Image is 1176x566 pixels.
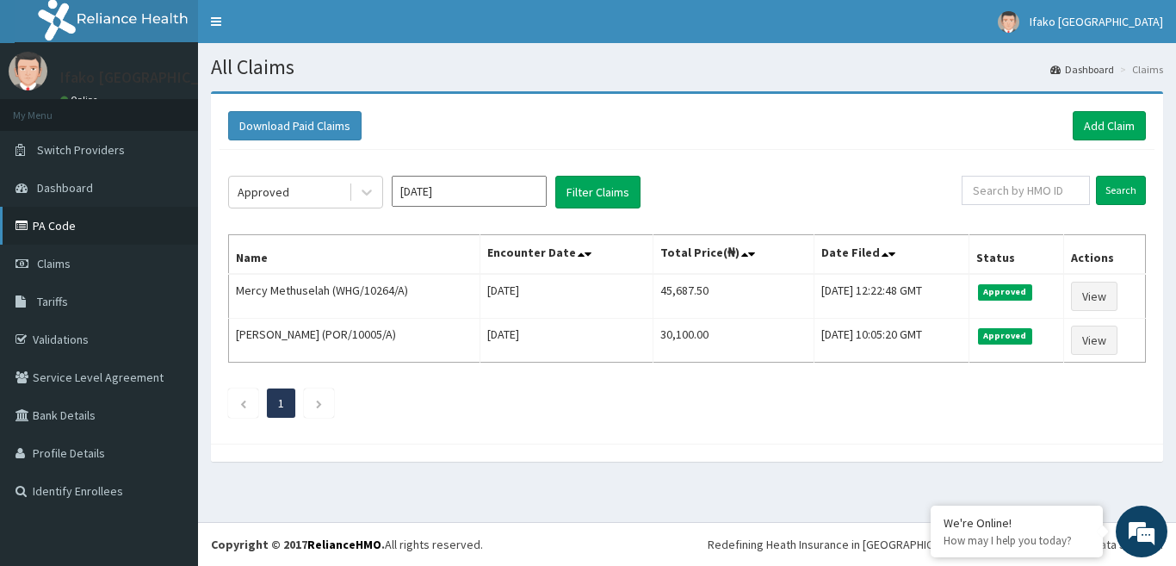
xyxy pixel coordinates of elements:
a: Dashboard [1050,62,1114,77]
a: Previous page [239,395,247,411]
th: Actions [1063,235,1145,275]
div: Redefining Heath Insurance in [GEOGRAPHIC_DATA] using Telemedicine and Data Science! [708,536,1163,553]
a: Next page [315,395,323,411]
img: User Image [998,11,1019,33]
input: Search by HMO ID [962,176,1090,205]
p: Ifako [GEOGRAPHIC_DATA] [60,70,240,85]
th: Name [229,235,480,275]
button: Download Paid Claims [228,111,362,140]
span: Approved [978,328,1032,344]
th: Total Price(₦) [653,235,814,275]
footer: All rights reserved. [198,522,1176,566]
a: View [1071,282,1117,311]
button: Filter Claims [555,176,641,208]
a: Page 1 is your current page [278,395,284,411]
span: Dashboard [37,180,93,196]
div: Approved [238,183,289,201]
th: Encounter Date [480,235,653,275]
td: [DATE] [480,319,653,363]
h1: All Claims [211,56,1163,78]
td: [DATE] 10:05:20 GMT [814,319,969,363]
td: [DATE] [480,274,653,319]
img: User Image [9,52,47,90]
th: Status [969,235,1063,275]
th: Date Filed [814,235,969,275]
span: Claims [37,256,71,271]
p: How may I help you today? [944,533,1090,548]
a: Online [60,94,102,106]
li: Claims [1116,62,1163,77]
a: Add Claim [1073,111,1146,140]
span: Switch Providers [37,142,125,158]
input: Select Month and Year [392,176,547,207]
a: View [1071,326,1117,355]
div: We're Online! [944,515,1090,531]
span: Approved [978,284,1032,300]
span: Tariffs [37,294,68,309]
td: Mercy Methuselah (WHG/10264/A) [229,274,480,319]
a: RelianceHMO [307,537,381,552]
span: Ifako [GEOGRAPHIC_DATA] [1030,14,1163,29]
input: Search [1096,176,1146,205]
td: 45,687.50 [653,274,814,319]
td: [PERSON_NAME] (POR/10005/A) [229,319,480,363]
strong: Copyright © 2017 . [211,537,385,552]
td: 30,100.00 [653,319,814,363]
td: [DATE] 12:22:48 GMT [814,274,969,319]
